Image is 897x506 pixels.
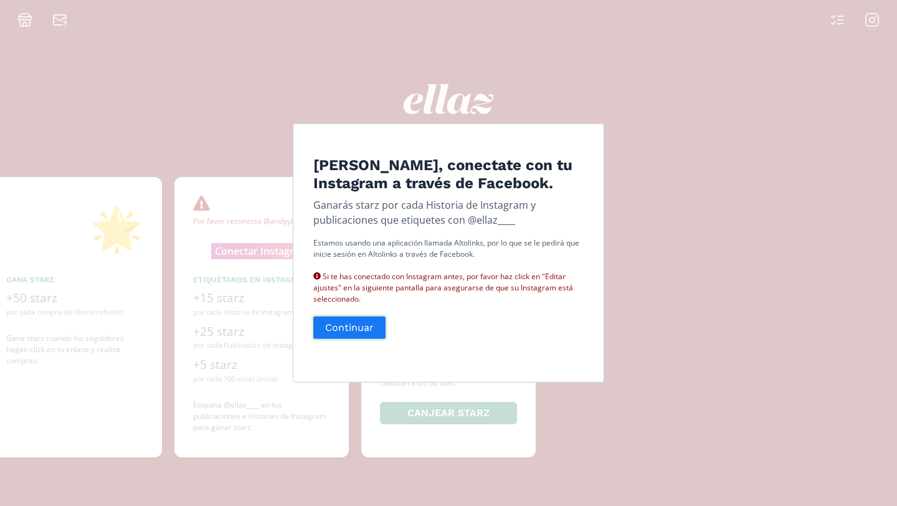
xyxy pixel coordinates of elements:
p: Ganarás starz por cada Historia de Instagram y publicaciones que etiquetes con @ellaz____ [313,197,584,227]
h4: [PERSON_NAME], conectate con tu Instagram a través de Facebook. [313,156,584,193]
div: Edit Program [293,123,604,383]
div: Si te has conectado con Instagram antes, por favor haz click en "Editar ajustes" en la siguiente ... [313,259,584,304]
button: Continuar [311,314,387,341]
p: Estamos usando una aplicación llamada Altolinks, por lo que se le pedirá que inicie sesión en Alt... [313,237,584,304]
